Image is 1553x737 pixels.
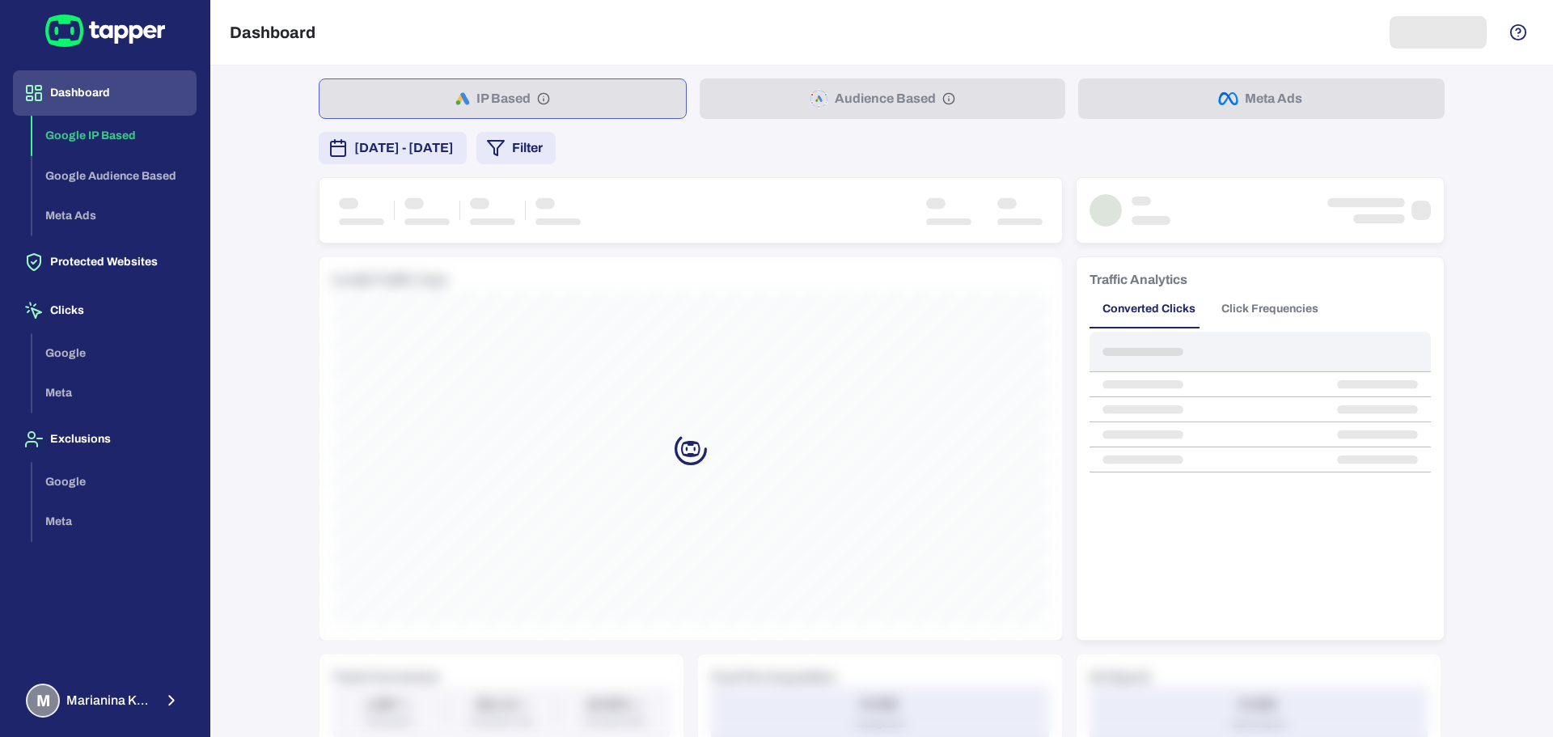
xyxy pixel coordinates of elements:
[13,288,197,333] button: Clicks
[1208,290,1331,328] button: Click Frequencies
[13,254,197,268] a: Protected Websites
[13,417,197,462] button: Exclusions
[230,23,315,42] h5: Dashboard
[13,431,197,445] a: Exclusions
[1090,290,1208,328] button: Converted Clicks
[319,132,467,164] button: [DATE] - [DATE]
[13,239,197,285] button: Protected Websites
[354,138,454,158] span: [DATE] - [DATE]
[13,303,197,316] a: Clicks
[13,70,197,116] button: Dashboard
[13,677,197,724] button: MMarianina Karra
[476,132,556,164] button: Filter
[13,85,197,99] a: Dashboard
[26,684,60,718] div: M
[66,693,153,709] span: Marianina Karra
[1090,270,1187,290] h6: Traffic Analytics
